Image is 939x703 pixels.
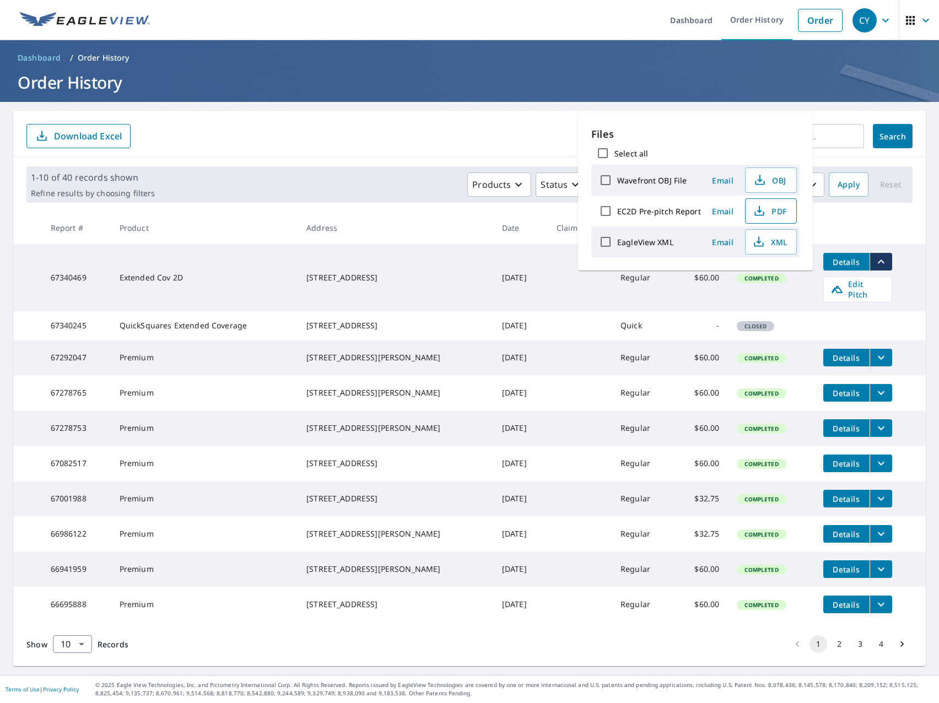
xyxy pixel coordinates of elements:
span: Completed [738,354,785,362]
span: Edit Pitch [830,279,885,300]
div: 10 [53,629,92,659]
span: Details [830,257,863,267]
td: $60.00 [673,375,728,410]
button: detailsBtn-67001988 [823,490,870,507]
button: filesDropdownBtn-67001988 [870,490,892,507]
td: Regular [612,410,673,446]
td: 67292047 [42,340,111,375]
td: Premium [111,481,298,516]
button: Email [705,234,741,251]
div: CY [852,8,877,33]
span: Email [710,175,736,186]
a: Order [798,9,843,32]
td: [DATE] [493,587,548,622]
button: Go to page 2 [830,635,848,653]
button: Products [467,172,531,197]
td: 67278753 [42,410,111,446]
span: Details [830,564,863,575]
p: Products [472,178,511,191]
td: QuickSquares Extended Coverage [111,311,298,340]
button: Search [873,124,913,148]
button: PDF [745,198,797,224]
button: detailsBtn-67278765 [823,384,870,402]
button: detailsBtn-67340469 [823,253,870,271]
td: [DATE] [493,551,548,587]
li: / [70,51,73,64]
p: 1-10 of 40 records shown [31,171,155,184]
button: XML [745,229,797,255]
div: [STREET_ADDRESS] [306,458,484,469]
button: Apply [829,172,868,197]
td: $60.00 [673,551,728,587]
td: Premium [111,410,298,446]
button: filesDropdownBtn-67340469 [870,253,892,271]
span: Completed [738,531,785,538]
td: [DATE] [493,244,548,311]
td: $32.75 [673,516,728,551]
span: Details [830,353,863,363]
p: | [6,686,79,693]
button: Go to page 4 [872,635,890,653]
td: $60.00 [673,340,728,375]
span: Details [830,494,863,504]
td: Premium [111,446,298,481]
th: Date [493,212,548,244]
td: [DATE] [493,311,548,340]
p: Files [591,127,800,142]
button: filesDropdownBtn-67278765 [870,384,892,402]
span: Search [882,131,904,142]
span: Completed [738,274,785,282]
span: Details [830,529,863,539]
td: Premium [111,551,298,587]
td: [DATE] [493,410,548,446]
p: Refine results by choosing filters [31,188,155,198]
td: 66941959 [42,551,111,587]
button: Email [705,172,741,189]
p: © 2025 Eagle View Technologies, Inc. and Pictometry International Corp. All Rights Reserved. Repo... [95,681,933,697]
button: Email [705,203,741,220]
span: Completed [738,566,785,574]
button: filesDropdownBtn-66695888 [870,596,892,613]
span: Closed [738,322,773,330]
th: Address [298,212,493,244]
span: Completed [738,425,785,432]
label: EagleView XML [617,237,673,247]
div: [STREET_ADDRESS][PERSON_NAME] [306,423,484,434]
td: Regular [612,551,673,587]
td: Premium [111,516,298,551]
a: Terms of Use [6,685,40,693]
td: Regular [612,587,673,622]
td: [DATE] [493,516,548,551]
div: Show 10 records [53,635,92,653]
td: Regular [612,375,673,410]
td: [DATE] [493,340,548,375]
td: [DATE] [493,375,548,410]
td: 67340469 [42,244,111,311]
span: Details [830,458,863,469]
button: filesDropdownBtn-67082517 [870,455,892,472]
button: Download Excel [26,124,131,148]
nav: breadcrumb [13,49,926,67]
span: Completed [738,460,785,468]
div: [STREET_ADDRESS] [306,320,484,331]
span: Email [710,237,736,247]
td: $60.00 [673,410,728,446]
span: Details [830,423,863,434]
td: Regular [612,481,673,516]
span: Completed [738,495,785,503]
p: Order History [78,52,129,63]
td: Premium [111,340,298,375]
td: - [673,311,728,340]
p: Status [541,178,568,191]
td: Regular [612,340,673,375]
p: Download Excel [54,130,122,142]
th: Report # [42,212,111,244]
td: Extended Cov 2D [111,244,298,311]
h1: Order History [13,71,926,94]
button: detailsBtn-67278753 [823,419,870,437]
td: $32.75 [673,481,728,516]
span: Details [830,599,863,610]
label: Select all [614,148,648,159]
td: 67001988 [42,481,111,516]
th: Product [111,212,298,244]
